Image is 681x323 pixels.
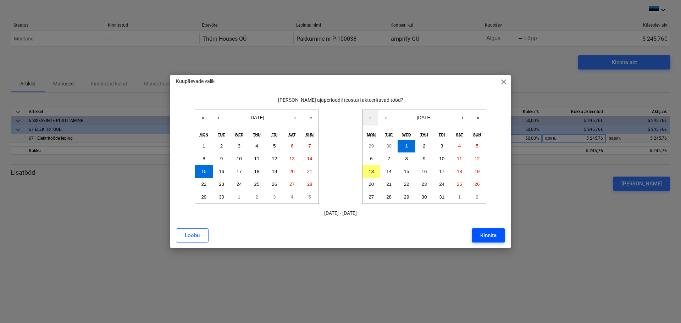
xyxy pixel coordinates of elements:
[272,182,277,187] abbr: September 26, 2025
[423,143,425,149] abbr: October 2, 2025
[402,133,411,137] abbr: Wednesday
[283,191,301,204] button: October 4, 2025
[201,182,206,187] abbr: September 22, 2025
[458,194,461,200] abbr: November 1, 2025
[476,143,478,149] abbr: October 5, 2025
[308,194,311,200] abbr: October 5, 2025
[433,178,451,191] button: October 24, 2025
[457,182,462,187] abbr: October 25, 2025
[422,194,427,200] abbr: October 30, 2025
[439,169,444,174] abbr: October 17, 2025
[415,191,433,204] button: October 30, 2025
[404,169,409,174] abbr: October 15, 2025
[451,165,469,178] button: October 18, 2025
[301,191,319,204] button: October 5, 2025
[470,110,486,126] button: »
[362,165,380,178] button: October 13, 2025
[369,169,374,174] abbr: October 13, 2025
[475,169,480,174] abbr: October 19, 2025
[475,156,480,161] abbr: October 12, 2025
[301,140,319,152] button: September 7, 2025
[248,178,266,191] button: September 25, 2025
[237,182,242,187] abbr: September 24, 2025
[362,178,380,191] button: October 20, 2025
[468,178,486,191] button: October 26, 2025
[273,194,276,200] abbr: October 3, 2025
[456,133,463,137] abbr: Saturday
[499,78,508,86] span: close
[475,182,480,187] abbr: October 26, 2025
[303,110,319,126] button: »
[213,152,231,165] button: September 9, 2025
[362,140,380,152] button: September 29, 2025
[195,178,213,191] button: September 22, 2025
[473,133,481,137] abbr: Sunday
[362,152,380,165] button: October 6, 2025
[380,152,398,165] button: October 7, 2025
[367,133,376,137] abbr: Monday
[433,191,451,204] button: October 31, 2025
[201,169,206,174] abbr: September 15, 2025
[253,133,261,137] abbr: Thursday
[439,156,444,161] abbr: October 10, 2025
[255,143,258,149] abbr: September 4, 2025
[455,110,470,126] button: ›
[235,133,244,137] abbr: Wednesday
[248,165,266,178] button: September 18, 2025
[451,152,469,165] button: October 11, 2025
[249,115,264,120] span: [DATE]
[369,143,374,149] abbr: September 29, 2025
[388,156,390,161] abbr: October 7, 2025
[219,182,224,187] abbr: September 23, 2025
[255,194,258,200] abbr: October 2, 2025
[380,165,398,178] button: October 14, 2025
[219,169,224,174] abbr: September 16, 2025
[451,140,469,152] button: October 4, 2025
[213,140,231,152] button: September 2, 2025
[398,165,415,178] button: October 15, 2025
[439,194,444,200] abbr: October 31, 2025
[468,140,486,152] button: October 5, 2025
[362,110,378,126] button: «
[415,165,433,178] button: October 16, 2025
[385,133,393,137] abbr: Tuesday
[433,152,451,165] button: October 10, 2025
[380,140,398,152] button: September 30, 2025
[378,110,394,126] button: ‹
[254,156,260,161] abbr: September 11, 2025
[386,194,392,200] abbr: October 28, 2025
[237,169,242,174] abbr: September 17, 2025
[283,165,301,178] button: September 20, 2025
[307,156,312,161] abbr: September 14, 2025
[451,178,469,191] button: October 25, 2025
[226,110,287,126] button: [DATE]
[386,182,392,187] abbr: October 21, 2025
[480,231,497,240] div: Kinnita
[248,140,266,152] button: September 4, 2025
[468,191,486,204] button: November 2, 2025
[457,169,462,174] abbr: October 18, 2025
[398,152,415,165] button: October 8, 2025
[237,156,242,161] abbr: September 10, 2025
[422,182,427,187] abbr: October 23, 2025
[380,191,398,204] button: October 28, 2025
[266,152,283,165] button: September 12, 2025
[301,178,319,191] button: September 28, 2025
[404,194,409,200] abbr: October 29, 2025
[176,96,505,104] p: [PERSON_NAME] ajaperioodil teostati akteeritavad tööd?
[220,156,223,161] abbr: September 9, 2025
[213,191,231,204] button: September 30, 2025
[422,169,427,174] abbr: October 16, 2025
[203,143,205,149] abbr: September 1, 2025
[195,110,211,126] button: «
[307,182,312,187] abbr: September 28, 2025
[289,156,295,161] abbr: September 13, 2025
[271,133,277,137] abbr: Friday
[287,110,303,126] button: ›
[230,191,248,204] button: October 1, 2025
[201,194,206,200] abbr: September 29, 2025
[468,165,486,178] button: October 19, 2025
[200,133,209,137] abbr: Monday
[254,182,260,187] abbr: September 25, 2025
[195,140,213,152] button: September 1, 2025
